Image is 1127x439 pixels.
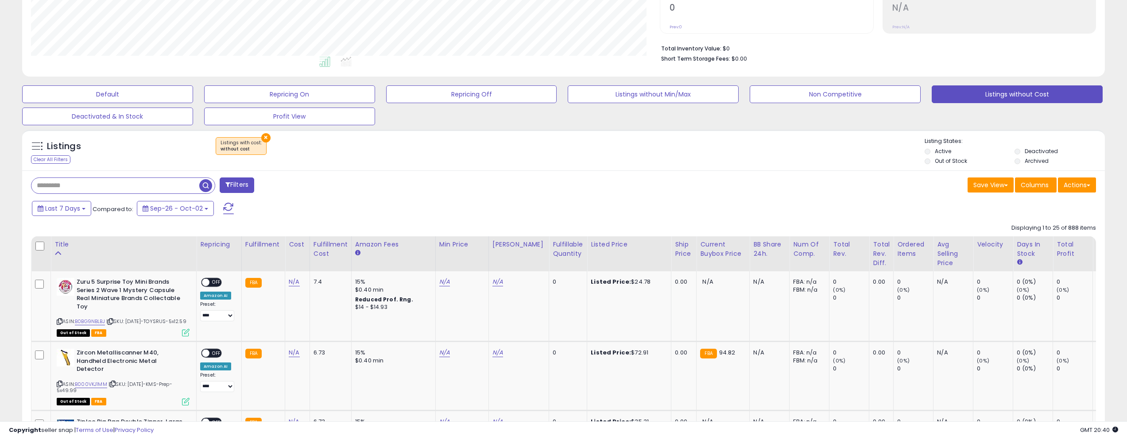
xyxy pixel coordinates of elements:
[9,426,41,434] strong: Copyright
[897,240,929,258] div: Ordered Items
[150,204,203,213] span: Sep-26 - Oct-02
[209,279,224,286] span: OFF
[977,240,1009,249] div: Velocity
[719,348,736,357] span: 94.82
[200,372,235,392] div: Preset:
[75,381,107,388] a: B000VKJ1MM
[753,278,782,286] div: N/A
[137,201,214,216] button: Sep-26 - Oct-02
[289,277,299,286] a: N/A
[1017,240,1049,258] div: Days In Stock
[75,318,105,325] a: B0BG9NBLBJ
[873,278,887,286] div: 0.00
[833,286,845,293] small: (0%)
[793,286,822,294] div: FBM: n/a
[439,240,485,249] div: Min Price
[833,240,865,258] div: Total Rev.
[1057,365,1092,373] div: 0
[793,349,822,357] div: FBA: n/a
[1057,286,1069,293] small: (0%)
[57,278,74,296] img: 41KpGC8Z-tL._SL40_.jpg
[897,349,933,357] div: 0
[753,240,786,258] div: BB Share 24h.
[106,318,186,325] span: | SKU: [DATE]-TOYSRUS-5x12.59
[1057,278,1092,286] div: 0
[204,108,375,125] button: Profit View
[439,277,450,286] a: N/A
[1025,157,1049,165] label: Archived
[314,278,345,286] div: 7.4
[209,350,224,357] span: OFF
[1017,365,1053,373] div: 0 (0%)
[977,278,1013,286] div: 0
[492,348,503,357] a: N/A
[91,329,106,337] span: FBA
[355,240,432,249] div: Amazon Fees
[977,365,1013,373] div: 0
[245,278,262,288] small: FBA
[892,24,910,30] small: Prev: N/A
[57,398,90,405] span: All listings that are currently out of stock and unavailable for purchase on Amazon
[355,304,429,311] div: $14 - $14.93
[1058,177,1096,193] button: Actions
[261,133,271,142] button: ×
[1057,357,1069,364] small: (0%)
[314,349,345,357] div: 6.73
[793,278,822,286] div: FBA: n/a
[1017,294,1053,302] div: 0 (0%)
[977,357,989,364] small: (0%)
[793,357,822,365] div: FBM: n/a
[439,348,450,357] a: N/A
[675,349,689,357] div: 0.00
[661,45,721,52] b: Total Inventory Value:
[1057,294,1092,302] div: 0
[591,348,631,357] b: Listed Price:
[355,349,429,357] div: 15%
[1017,278,1053,286] div: 0 (0%)
[22,108,193,125] button: Deactivated & In Stock
[31,155,70,164] div: Clear All Filters
[355,296,413,303] b: Reduced Prof. Rng.
[670,24,682,30] small: Prev: 0
[750,85,921,103] button: Non Competitive
[937,278,966,286] div: N/A
[355,249,360,257] small: Amazon Fees.
[93,205,133,213] span: Compared to:
[700,349,716,358] small: FBA
[897,365,933,373] div: 0
[670,3,873,15] h2: 0
[833,349,869,357] div: 0
[57,349,190,404] div: ASIN:
[1017,258,1022,266] small: Days In Stock.
[873,349,887,357] div: 0.00
[937,240,969,268] div: Avg Selling Price
[57,381,172,394] span: | SKU: [DATE]-KMS-Prep-5x49.99
[91,398,106,405] span: FBA
[700,240,746,258] div: Current Buybox Price
[1057,240,1089,258] div: Total Profit
[1017,357,1029,364] small: (0%)
[661,55,730,62] b: Short Term Storage Fees:
[732,54,747,63] span: $0.00
[1057,349,1092,357] div: 0
[492,240,545,249] div: [PERSON_NAME]
[220,177,254,193] button: Filters
[76,426,113,434] a: Terms of Use
[221,146,262,152] div: without cost
[977,286,989,293] small: (0%)
[57,349,74,366] img: 31kwCoPDy5L._SL40_.jpg
[753,349,782,357] div: N/A
[873,240,890,268] div: Total Rev. Diff.
[47,140,81,153] h5: Listings
[200,240,238,249] div: Repricing
[9,426,154,435] div: seller snap | |
[553,349,580,357] div: 0
[289,348,299,357] a: N/A
[591,349,664,357] div: $72.91
[22,85,193,103] button: Default
[54,240,193,249] div: Title
[675,278,689,286] div: 0.00
[833,357,845,364] small: (0%)
[977,294,1013,302] div: 0
[115,426,154,434] a: Privacy Policy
